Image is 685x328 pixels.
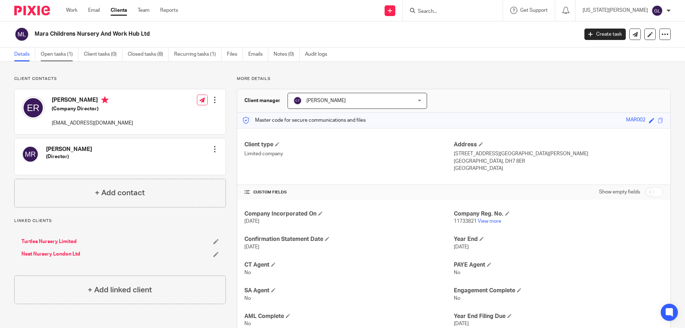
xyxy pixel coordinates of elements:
[21,238,77,245] a: Turtles Nursery Limited
[243,117,366,124] p: Master code for secure communications and files
[244,210,454,218] h4: Company Incorporated On
[651,5,663,16] img: svg%3E
[227,47,243,61] a: Files
[88,7,100,14] a: Email
[244,321,251,326] span: No
[454,236,663,243] h4: Year End
[584,29,626,40] a: Create task
[454,244,469,249] span: [DATE]
[454,321,469,326] span: [DATE]
[244,150,454,157] p: Limited company
[88,284,152,296] h4: + Add linked client
[520,8,548,13] span: Get Support
[454,296,460,301] span: No
[84,47,122,61] a: Client tasks (0)
[46,153,92,160] h5: (Director)
[128,47,169,61] a: Closed tasks (8)
[274,47,300,61] a: Notes (0)
[454,287,663,294] h4: Engagement Complete
[41,47,78,61] a: Open tasks (1)
[244,244,259,249] span: [DATE]
[417,9,481,15] input: Search
[244,313,454,320] h4: AML Complete
[66,7,77,14] a: Work
[599,188,640,196] label: Show empty fields
[454,165,663,172] p: [GEOGRAPHIC_DATA]
[293,96,302,105] img: svg%3E
[14,6,50,15] img: Pixie
[244,287,454,294] h4: SA Agent
[174,47,222,61] a: Recurring tasks (1)
[244,236,454,243] h4: Confirmation Statement Date
[160,7,178,14] a: Reports
[454,150,663,157] p: [STREET_ADDRESS][GEOGRAPHIC_DATA][PERSON_NAME]
[244,219,259,224] span: [DATE]
[454,141,663,148] h4: Address
[244,97,280,104] h3: Client manager
[22,96,45,119] img: svg%3E
[35,30,466,38] h2: Mara Childrens Nursery And Work Hub Ltd
[244,141,454,148] h4: Client type
[454,261,663,269] h4: PAYE Agent
[244,296,251,301] span: No
[454,158,663,165] p: [GEOGRAPHIC_DATA], DH7 8ER
[52,105,133,112] h5: (Company Director)
[111,7,127,14] a: Clients
[22,146,39,163] img: svg%3E
[454,313,663,320] h4: Year End Filing Due
[244,270,251,275] span: No
[95,187,145,198] h4: + Add contact
[21,251,80,258] a: Nest Nursery London Ltd
[14,47,35,61] a: Details
[478,219,501,224] a: View more
[52,120,133,127] p: [EMAIL_ADDRESS][DOMAIN_NAME]
[244,190,454,195] h4: CUSTOM FIELDS
[454,210,663,218] h4: Company Reg. No.
[138,7,149,14] a: Team
[454,219,477,224] span: 11733821
[14,27,29,42] img: svg%3E
[305,47,333,61] a: Audit logs
[626,116,645,125] div: MAR002
[46,146,92,153] h4: [PERSON_NAME]
[306,98,346,103] span: [PERSON_NAME]
[454,270,460,275] span: No
[583,7,648,14] p: [US_STATE][PERSON_NAME]
[14,218,226,224] p: Linked clients
[244,261,454,269] h4: CT Agent
[237,76,671,82] p: More details
[52,96,133,105] h4: [PERSON_NAME]
[101,96,108,104] i: Primary
[14,76,226,82] p: Client contacts
[248,47,268,61] a: Emails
